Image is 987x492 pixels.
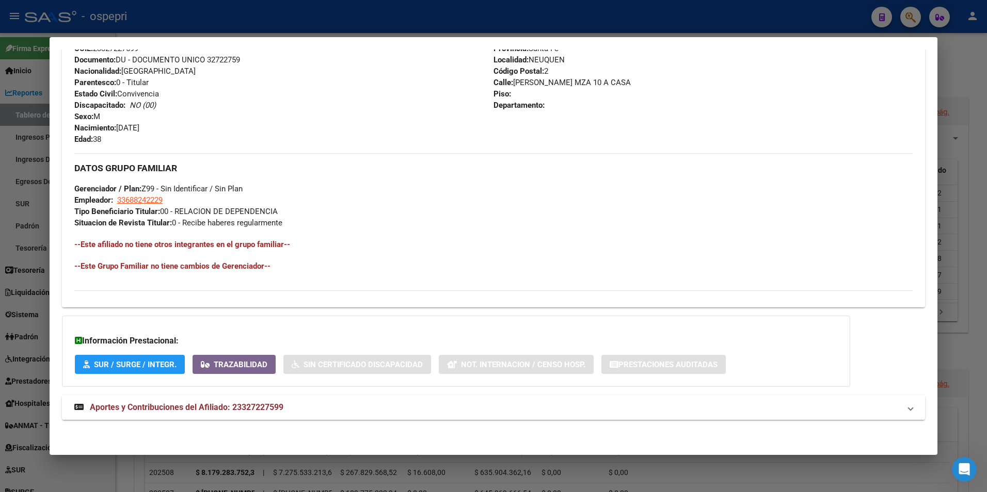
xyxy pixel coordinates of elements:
span: DU - DOCUMENTO UNICO 32722759 [74,55,240,64]
strong: Discapacitado: [74,101,125,110]
mat-expansion-panel-header: Aportes y Contribuciones del Afiliado: 23327227599 [62,395,926,420]
button: Not. Internacion / Censo Hosp. [439,355,594,374]
strong: CUIL: [74,44,93,53]
strong: Estado Civil: [74,89,117,99]
button: Sin Certificado Discapacidad [283,355,431,374]
span: [DATE] [74,123,139,133]
strong: Código Postal: [494,67,544,76]
span: Trazabilidad [214,360,267,369]
button: SUR / SURGE / INTEGR. [75,355,185,374]
span: Prestaciones Auditadas [618,360,718,369]
span: 2 [494,67,548,76]
span: 0 - Recibe haberes regularmente [74,218,282,227]
h3: DATOS GRUPO FAMILIAR [74,162,913,174]
strong: Situacion de Revista Titular: [74,218,172,227]
span: 33688242229 [117,195,163,205]
span: 0 - Titular [74,78,149,87]
strong: Edad: [74,135,93,144]
strong: Calle: [494,78,513,87]
span: SUR / SURGE / INTEGR. [94,360,177,369]
span: NEUQUEN [494,55,565,64]
span: [GEOGRAPHIC_DATA] [74,67,196,76]
span: Aportes y Contribuciones del Afiliado: 23327227599 [90,402,283,412]
strong: Parentesco: [74,78,116,87]
span: [PERSON_NAME] MZA 10 A CASA [494,78,631,87]
strong: Piso: [494,89,511,99]
span: Z99 - Sin Identificar / Sin Plan [74,184,243,193]
i: NO (00) [130,101,156,110]
h4: --Este Grupo Familiar no tiene cambios de Gerenciador-- [74,260,913,272]
span: Convivencia [74,89,159,99]
strong: Nacionalidad: [74,67,121,76]
h4: --Este afiliado no tiene otros integrantes en el grupo familiar-- [74,239,913,250]
strong: Localidad: [494,55,529,64]
span: Sin Certificado Discapacidad [304,360,423,369]
span: 38 [74,135,101,144]
strong: Gerenciador / Plan: [74,184,141,193]
button: Prestaciones Auditadas [601,355,726,374]
h3: Información Prestacional: [75,335,837,347]
strong: Empleador: [74,195,113,205]
strong: Sexo: [74,112,93,121]
button: Trazabilidad [193,355,276,374]
strong: Nacimiento: [74,123,116,133]
span: Not. Internacion / Censo Hosp. [461,360,585,369]
span: Santa Fe [494,44,559,53]
span: 00 - RELACION DE DEPENDENCIA [74,207,278,216]
strong: Departamento: [494,101,545,110]
strong: Provincia: [494,44,529,53]
span: M [74,112,100,121]
span: 23327227599 [74,44,138,53]
strong: Documento: [74,55,116,64]
strong: Tipo Beneficiario Titular: [74,207,160,216]
iframe: Intercom live chat [952,457,977,482]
